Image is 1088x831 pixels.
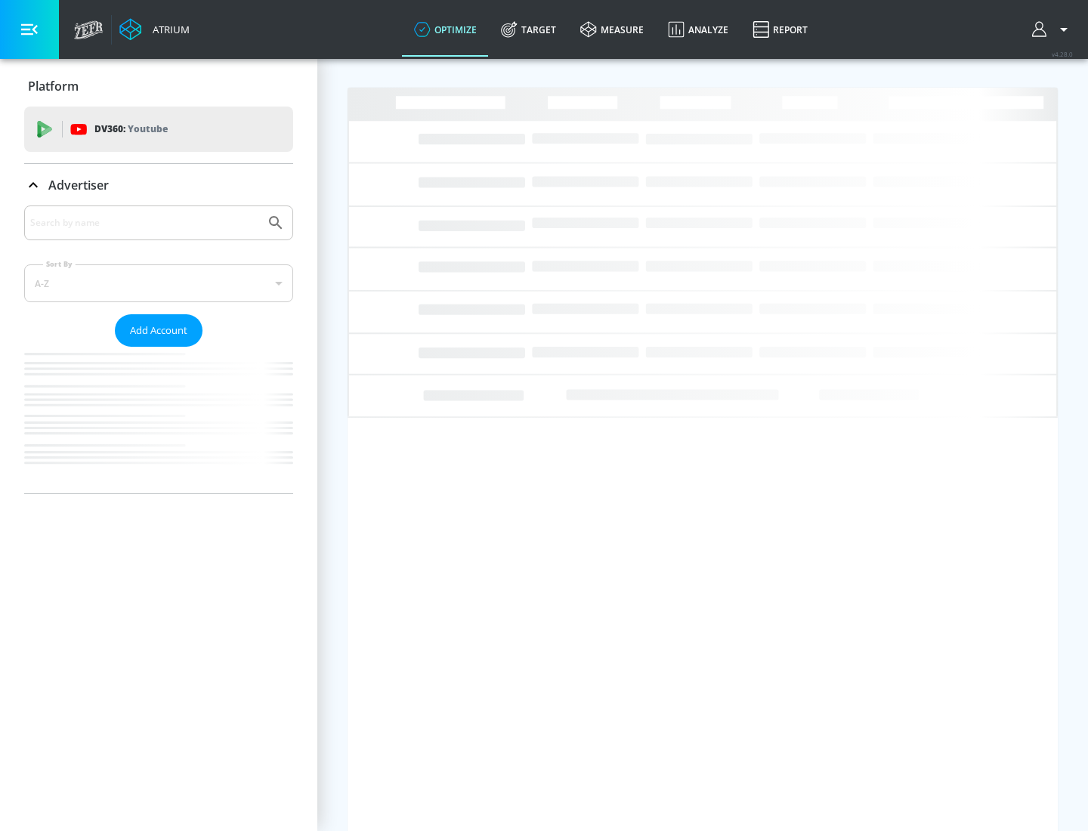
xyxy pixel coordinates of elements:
div: Atrium [147,23,190,36]
span: v 4.28.0 [1052,50,1073,58]
span: Add Account [130,322,187,339]
p: Platform [28,78,79,94]
p: Advertiser [48,177,109,193]
a: Atrium [119,18,190,41]
a: optimize [402,2,489,57]
a: Report [740,2,820,57]
label: Sort By [43,259,76,269]
a: Analyze [656,2,740,57]
p: DV360: [94,121,168,137]
div: A-Z [24,264,293,302]
div: Platform [24,65,293,107]
div: DV360: Youtube [24,107,293,152]
a: measure [568,2,656,57]
input: Search by name [30,213,259,233]
div: Advertiser [24,164,293,206]
button: Add Account [115,314,202,347]
a: Target [489,2,568,57]
nav: list of Advertiser [24,347,293,493]
p: Youtube [128,121,168,137]
div: Advertiser [24,205,293,493]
